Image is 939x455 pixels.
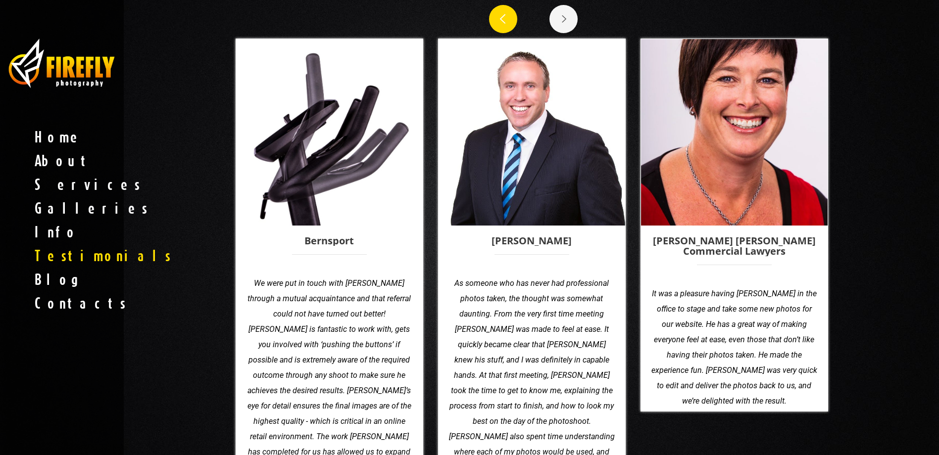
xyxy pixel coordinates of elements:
[236,235,423,246] span: Bernsport
[489,5,517,33] div: Previous
[651,286,818,409] blockquote: It was a pleasure having [PERSON_NAME] in the office to stage and take some new photos for our we...
[549,5,578,33] div: Next
[7,37,116,90] img: business photography
[439,235,625,246] span: [PERSON_NAME]
[641,235,828,256] span: [PERSON_NAME] [PERSON_NAME] Commercial Lawyers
